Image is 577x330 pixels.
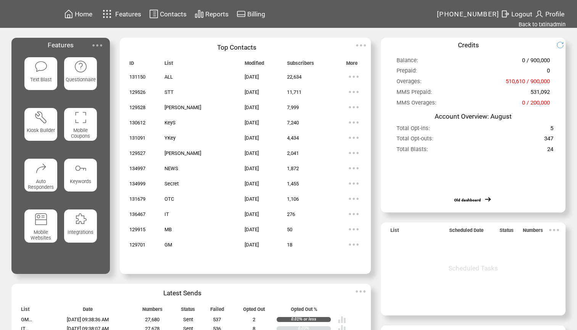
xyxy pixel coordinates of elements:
[99,6,142,21] a: Features
[435,113,512,120] span: Account Overview: August
[164,166,178,171] span: NEWS
[287,181,299,187] span: 1,455
[164,150,201,156] span: [PERSON_NAME]
[500,8,533,20] a: Logout
[64,57,97,101] a: Questionnaire
[535,9,544,19] img: profile.svg
[353,38,369,53] img: ellypsis.svg
[74,60,87,73] img: questionnaire.svg
[64,159,97,203] a: Keywords
[245,60,264,69] span: Modified
[437,10,500,18] span: [PHONE_NUMBER]
[346,115,361,130] img: ellypsis.svg
[27,127,55,133] span: Kiosk Builder
[63,8,93,20] a: Home
[287,105,299,110] span: 7,999
[83,306,93,316] span: Date
[448,264,498,272] span: Scheduled Tasks
[287,166,299,171] span: 1,872
[129,150,145,156] span: 129527
[522,99,550,109] span: 0 / 200,000
[287,227,292,232] span: 50
[100,8,114,20] img: features.svg
[75,10,92,18] span: Home
[129,89,145,95] span: 129526
[237,9,246,19] img: creidtcard.svg
[390,227,399,237] span: List
[287,74,301,80] span: 22,634
[210,306,224,316] span: Failed
[235,8,266,20] a: Billing
[66,77,96,82] span: Questionnaire
[346,222,361,237] img: ellypsis.svg
[556,41,570,49] img: refresh.png
[287,60,314,69] span: Subscribers
[164,60,173,69] span: List
[64,209,97,254] a: Integrations
[74,161,87,175] img: keywords.svg
[396,57,418,67] span: Balance:
[346,206,361,222] img: ellypsis.svg
[519,21,566,28] a: Back to txtinadmin
[34,60,48,73] img: text-blast.svg
[24,57,58,101] a: Text Blast
[164,242,172,248] span: GM
[550,125,553,135] span: 5
[506,78,550,88] span: 510,610 / 900,000
[205,10,229,18] span: Reports
[34,111,48,124] img: tool%201.svg
[28,179,54,190] span: Auto Responders
[396,78,422,88] span: Overages:
[245,150,259,156] span: [DATE]
[129,120,145,126] span: 130612
[247,10,265,18] span: Billing
[164,135,176,141] span: YKey
[530,89,550,99] span: 531,092
[396,99,437,109] span: MMS Overages:
[454,198,481,203] a: Old dashboard
[245,120,259,126] span: [DATE]
[164,227,172,232] span: MB
[291,306,318,316] span: Opted Out %
[129,227,145,232] span: 129915
[48,41,74,49] span: Features
[71,127,90,139] span: Mobile Coupons
[243,306,265,316] span: Opted Out
[511,10,532,18] span: Logout
[160,10,187,18] span: Contacts
[291,317,331,322] div: 0.01% or less
[287,150,299,156] span: 2,041
[195,9,204,19] img: chart.svg
[193,8,230,20] a: Reports
[164,211,169,217] span: IT
[245,211,259,217] span: [DATE]
[245,166,259,171] span: [DATE]
[164,74,173,80] span: ALL
[245,74,259,80] span: [DATE]
[396,67,417,77] span: Prepaid:
[547,146,553,156] span: 24
[346,100,361,115] img: ellypsis.svg
[142,306,163,316] span: Numbers
[74,111,87,124] img: coupons.svg
[245,135,259,141] span: [DATE]
[164,120,176,126] span: KeyS
[129,181,145,187] span: 134999
[145,317,160,322] span: 27,680
[21,306,29,316] span: List
[129,166,145,171] span: 134997
[338,316,346,324] img: poll%20-%20white.svg
[346,191,361,206] img: ellypsis.svg
[287,196,299,202] span: 1,106
[287,135,299,141] span: 4,434
[545,10,564,18] span: Profile
[34,161,48,175] img: auto-responders.svg
[183,317,193,322] span: Sent
[245,227,259,232] span: [DATE]
[396,125,430,135] span: Total Opt-ins:
[346,130,361,145] img: ellypsis.svg
[245,105,259,110] span: [DATE]
[129,242,145,248] span: 129701
[346,145,361,161] img: ellypsis.svg
[21,317,32,322] span: GM...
